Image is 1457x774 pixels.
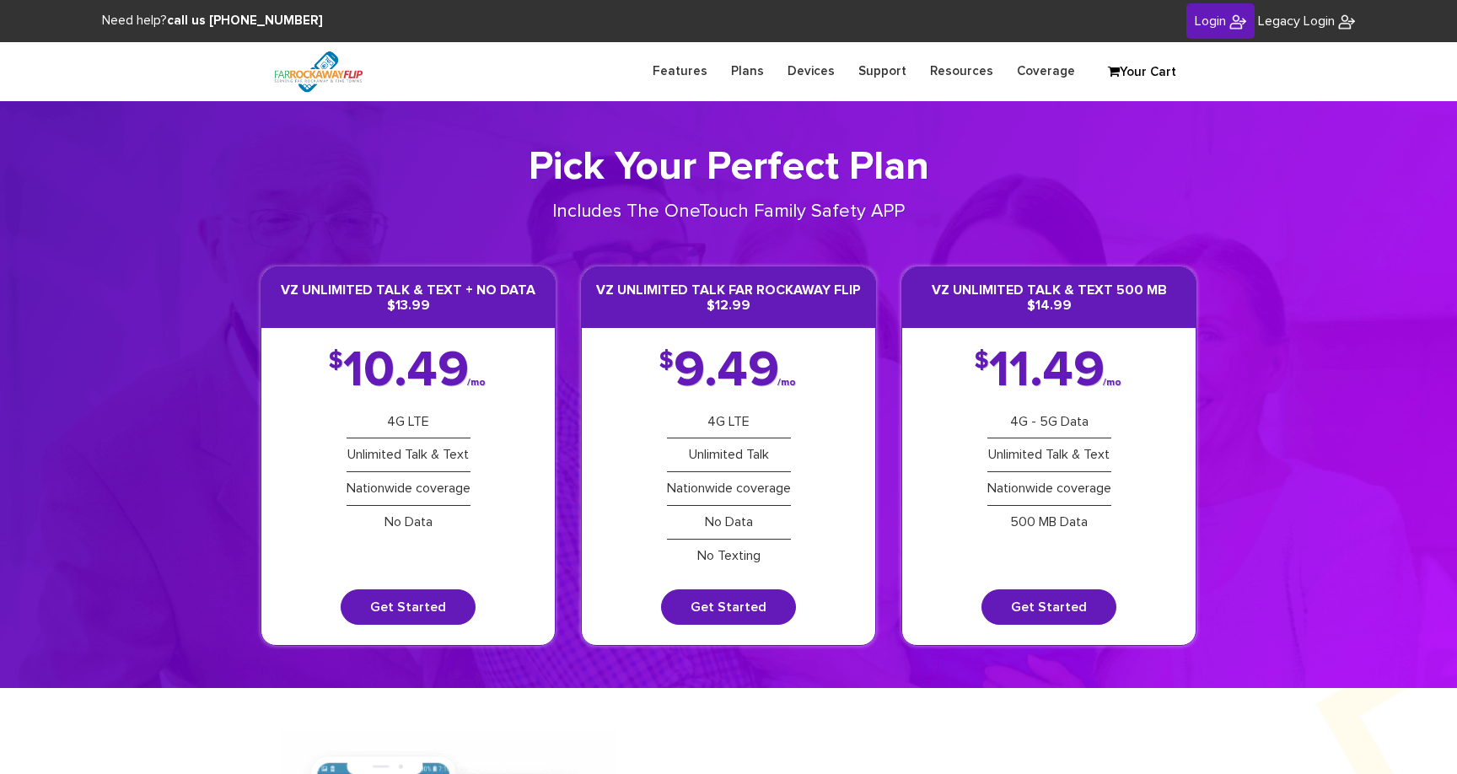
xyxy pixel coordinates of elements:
a: Get Started [661,589,796,625]
span: $ [659,353,674,370]
li: 500 MB Data [987,506,1111,539]
li: Nationwide coverage [987,472,1111,506]
li: Nationwide coverage [667,472,791,506]
img: FiveTownsFlip [1229,13,1246,30]
span: Need help? [102,14,323,27]
a: Support [847,55,918,88]
li: No Data [347,506,470,539]
li: No Data [667,506,791,540]
li: Nationwide coverage [347,472,470,506]
li: 4G LTE [667,406,791,439]
h1: Pick Your Perfect Plan [261,143,1196,192]
li: Unlimited Talk [667,438,791,472]
div: 11.49 [975,353,1123,389]
span: /mo [777,379,796,386]
a: Plans [719,55,776,88]
a: Resources [918,55,1005,88]
img: FiveTownsFlip [261,42,376,101]
div: 9.49 [659,353,798,389]
a: Get Started [341,589,476,625]
p: Includes The OneTouch Family Safety APP [495,199,963,225]
a: Devices [776,55,847,88]
li: Unlimited Talk & Text [347,438,470,472]
span: /mo [467,379,486,386]
span: Legacy Login [1258,14,1335,28]
a: Features [641,55,719,88]
a: Legacy Login [1258,12,1355,31]
span: /mo [1103,379,1121,386]
strong: call us [PHONE_NUMBER] [167,14,323,27]
h3: VZ Unlimited Talk & Text 500 MB $14.99 [902,267,1196,327]
h3: VZ Unlimited Talk Far Rockaway Flip $12.99 [582,267,875,327]
img: FiveTownsFlip [1338,13,1355,30]
li: Unlimited Talk & Text [987,438,1111,472]
li: No Texting [667,540,791,572]
span: $ [975,353,989,370]
span: Login [1195,14,1226,28]
span: $ [329,353,343,370]
h3: VZ Unlimited Talk & Text + No Data $13.99 [261,267,555,327]
a: Get Started [981,589,1116,625]
li: 4G - 5G Data [987,406,1111,439]
a: Your Cart [1099,60,1184,85]
a: Coverage [1005,55,1087,88]
li: 4G LTE [347,406,470,439]
div: 10.49 [329,353,487,389]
